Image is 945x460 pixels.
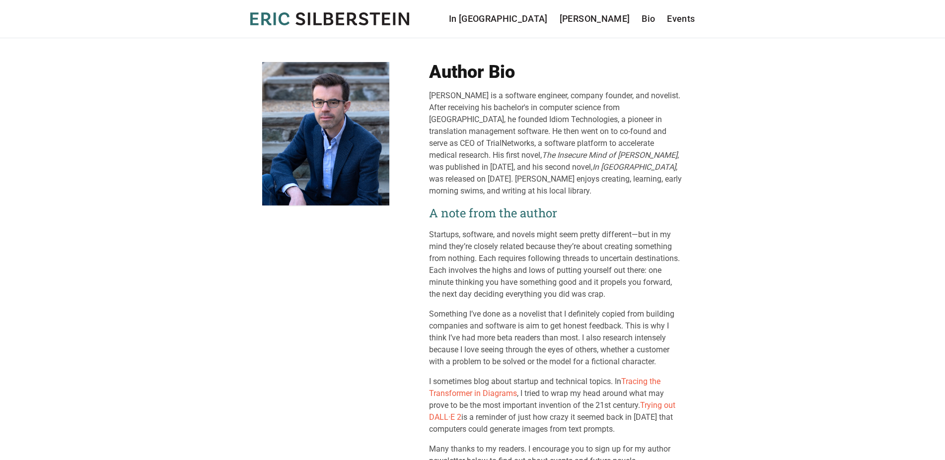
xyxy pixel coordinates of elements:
p: Startups, software, and novels might seem pretty different—but in my mind they’re closely related... [429,229,683,300]
a: Events [667,12,695,26]
em: In [GEOGRAPHIC_DATA] [592,162,676,172]
a: [PERSON_NAME] [560,12,630,26]
a: In [GEOGRAPHIC_DATA] [449,12,548,26]
div: [PERSON_NAME] is a software engineer, company founder, and novelist. After receiving his bachelor... [429,90,683,197]
p: I sometimes blog about startup and technical topics. In , I tried to wrap my head around what may... [429,376,683,435]
img: Eric Silberstein [262,62,389,205]
em: The Insecure Mind of [PERSON_NAME] [542,150,677,160]
a: Bio [642,12,655,26]
h2: A note from the author [429,205,683,221]
p: Something I’ve done as a novelist that I definitely copied from building companies and software i... [429,308,683,368]
h1: Author Bio [429,62,683,82]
